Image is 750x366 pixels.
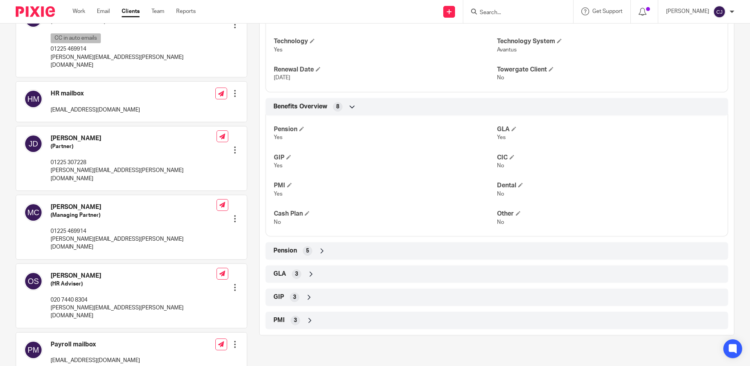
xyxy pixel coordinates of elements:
[51,203,217,211] h4: [PERSON_NAME]
[273,247,297,255] span: Pension
[666,7,709,15] p: [PERSON_NAME]
[51,159,217,167] p: 01225 307228
[51,106,140,114] p: [EMAIL_ADDRESS][DOMAIN_NAME]
[51,33,101,43] p: CC in auto emails
[274,154,497,162] h4: GIP
[122,7,140,15] a: Clients
[336,103,339,111] span: 8
[73,7,85,15] a: Work
[51,280,217,288] h5: (HR Adviser)
[497,19,527,24] span: Geoff & Aimi
[293,293,296,301] span: 3
[497,210,720,218] h4: Other
[274,135,282,140] span: Yes
[497,220,504,225] span: No
[274,191,282,197] span: Yes
[24,134,43,153] img: svg%3E
[497,191,504,197] span: No
[274,220,281,225] span: No
[274,125,497,134] h4: Pension
[51,296,217,304] p: 020 7440 8304
[51,45,217,53] p: 01225 469914
[497,135,506,140] span: Yes
[51,272,217,280] h4: [PERSON_NAME]
[24,203,43,222] img: svg%3E
[51,235,217,251] p: [PERSON_NAME][EMAIL_ADDRESS][PERSON_NAME][DOMAIN_NAME]
[306,247,309,255] span: 5
[713,5,726,18] img: svg%3E
[24,272,43,291] img: svg%3E
[274,163,282,168] span: Yes
[274,75,290,81] span: [DATE]
[51,167,217,183] p: [PERSON_NAME][EMAIL_ADDRESS][PERSON_NAME][DOMAIN_NAME]
[274,210,497,218] h4: Cash Plan
[497,75,504,81] span: No
[51,143,217,150] h5: (Partner)
[497,181,720,190] h4: Dental
[16,6,55,17] img: Pixie
[479,9,550,16] input: Search
[51,357,140,364] p: [EMAIL_ADDRESS][DOMAIN_NAME]
[274,37,497,46] h4: Technology
[497,37,720,46] h4: Technology System
[273,316,285,324] span: PMI
[274,66,497,74] h4: Renewal Date
[497,125,720,134] h4: GLA
[51,53,217,70] p: [PERSON_NAME][EMAIL_ADDRESS][PERSON_NAME][DOMAIN_NAME]
[294,317,297,324] span: 3
[273,293,284,301] span: GIP
[151,7,164,15] a: Team
[497,47,517,53] span: Avantus
[24,90,43,108] img: svg%3E
[51,340,140,349] h4: Payroll mailbox
[274,47,282,53] span: Yes
[51,90,140,98] h4: HR mailbox
[51,227,217,235] p: 01225 469914
[497,163,504,168] span: No
[273,270,286,278] span: GLA
[176,7,196,15] a: Reports
[51,211,217,219] h5: (Managing Partner)
[97,7,110,15] a: Email
[497,154,720,162] h4: CIC
[274,181,497,190] h4: PMI
[51,304,217,320] p: [PERSON_NAME][EMAIL_ADDRESS][PERSON_NAME][DOMAIN_NAME]
[497,66,720,74] h4: Towergate Client
[51,134,217,143] h4: [PERSON_NAME]
[273,102,327,111] span: Benefits Overview
[274,19,277,24] span: B
[592,9,623,14] span: Get Support
[24,340,43,359] img: svg%3E
[295,270,298,278] span: 3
